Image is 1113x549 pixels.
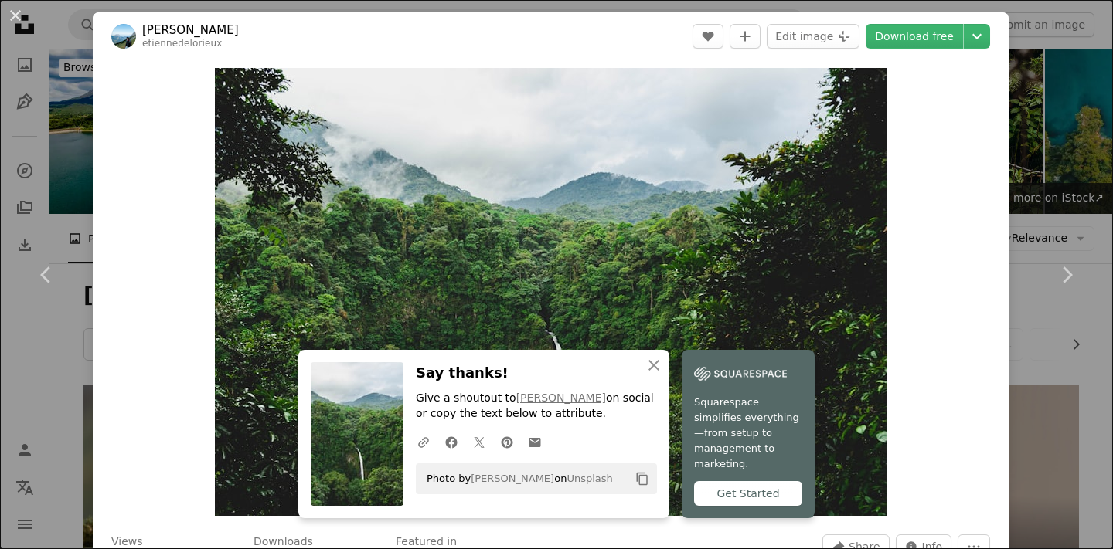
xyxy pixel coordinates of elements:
[471,473,554,484] a: [PERSON_NAME]
[964,24,990,49] button: Choose download size
[521,426,549,457] a: Share over email
[694,362,787,385] img: file-1747939142011-51e5cc87e3c9
[437,426,465,457] a: Share on Facebook
[629,466,655,492] button: Copy to clipboard
[142,22,239,38] a: [PERSON_NAME]
[567,473,612,484] a: Unsplash
[416,362,657,385] h3: Say thanks!
[694,481,802,506] div: Get Started
[465,426,493,457] a: Share on Twitter
[493,426,521,457] a: Share on Pinterest
[694,395,802,472] span: Squarespace simplifies everything—from setup to management to marketing.
[516,391,606,404] a: [PERSON_NAME]
[416,391,657,422] p: Give a shoutout to on social or copy the text below to attribute.
[866,24,963,49] a: Download free
[419,466,613,491] span: Photo by on
[693,24,723,49] button: Like
[215,68,887,516] button: Zoom in on this image
[142,38,222,49] a: etiennedelorieux
[767,24,859,49] button: Edit image
[215,68,887,516] img: green trees on mountain under white clouds during daytime
[111,24,136,49] img: Go to Etienne Delorieux's profile
[1020,201,1113,349] a: Next
[730,24,761,49] button: Add to Collection
[682,350,815,518] a: Squarespace simplifies everything—from setup to management to marketing.Get Started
